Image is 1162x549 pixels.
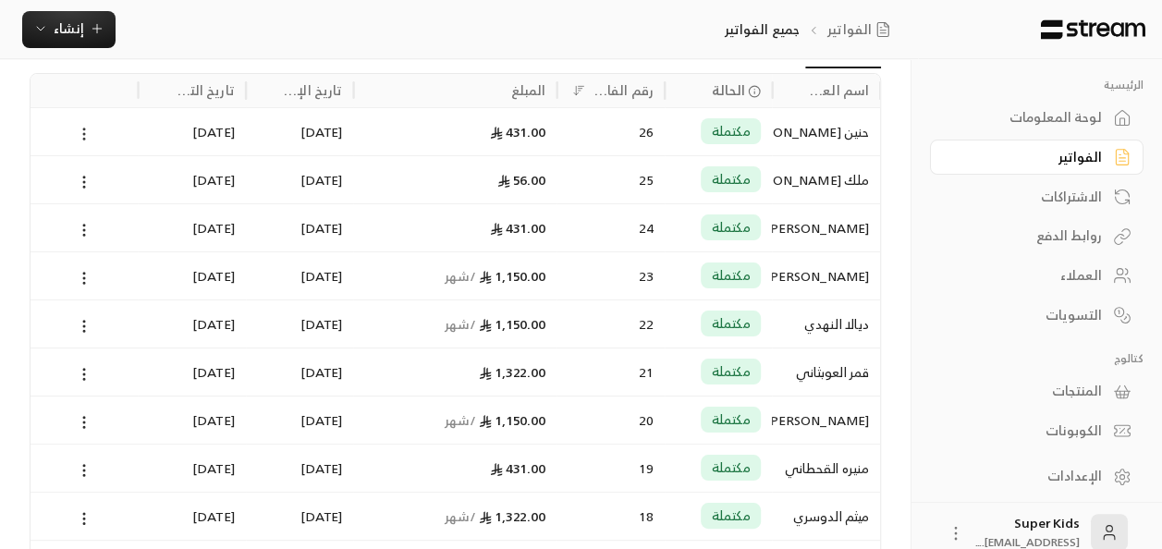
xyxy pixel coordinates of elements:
span: / شهر [445,264,477,287]
span: / شهر [445,312,477,335]
a: الفواتير [827,20,898,39]
div: [DATE] [149,396,235,444]
div: [DATE] [257,108,343,155]
div: تاريخ الإنشاء [281,79,343,102]
div: الكوبونات [953,421,1102,440]
a: لوحة المعلومات [930,100,1144,136]
a: العملاء [930,258,1144,294]
div: تاريخ التحديث [173,79,235,102]
p: كتالوج [930,351,1144,366]
div: المبلغ [511,79,546,102]
div: 22 [568,300,654,348]
div: [DATE] [149,445,235,492]
div: [DATE] [149,252,235,299]
div: [DATE] [149,156,235,203]
a: الاشتراكات [930,178,1144,214]
div: [PERSON_NAME] [783,252,869,299]
span: / شهر [445,505,477,528]
div: العملاء [953,266,1102,285]
span: مكتملة [712,266,751,285]
span: مكتملة [712,122,751,140]
div: 1,150.00 [364,396,545,444]
div: حنين [PERSON_NAME] [783,108,869,155]
span: الحالة [711,80,745,100]
div: لوحة المعلومات [953,108,1102,127]
span: مكتملة [712,458,751,477]
div: 24 [568,204,654,251]
div: [DATE] [257,396,343,444]
div: 19 [568,445,654,492]
div: [DATE] [257,204,343,251]
div: 23 [568,252,654,299]
div: 1,322.00 [364,348,545,396]
nav: breadcrumb [724,20,897,39]
div: المنتجات [953,382,1102,400]
div: 431.00 [364,108,545,155]
div: [PERSON_NAME] [783,396,869,444]
div: [DATE] [149,300,235,348]
div: 1,150.00 [364,300,545,348]
a: الإعدادات [930,458,1144,494]
div: [DATE] [257,252,343,299]
img: Logo [1039,19,1147,40]
a: الكوبونات [930,413,1144,449]
button: Sort [568,79,590,102]
div: [DATE] [149,204,235,251]
div: [DATE] [149,108,235,155]
div: الإعدادات [953,467,1102,485]
span: مكتملة [712,314,751,333]
a: المنتجات [930,373,1144,409]
a: روابط الدفع [930,218,1144,254]
div: [DATE] [257,156,343,203]
div: [DATE] [257,348,343,396]
a: الفواتير [930,140,1144,176]
div: 1,322.00 [364,493,545,540]
div: اسم العميل [807,79,869,102]
div: التسويات [953,306,1102,324]
div: 20 [568,396,654,444]
div: الفواتير [953,148,1102,166]
div: 25 [568,156,654,203]
button: إنشاء [22,11,116,48]
div: ملك [PERSON_NAME] [783,156,869,203]
div: ديالا النهدي [783,300,869,348]
div: الاشتراكات [953,188,1102,206]
div: [DATE] [257,445,343,492]
span: مكتملة [712,218,751,237]
div: 21 [568,348,654,396]
div: 431.00 [364,445,545,492]
div: [DATE] [149,348,235,396]
div: منيره القحطاني [783,445,869,492]
p: الرئيسية [930,78,1144,92]
div: 56.00 [364,156,545,203]
div: [DATE] [257,493,343,540]
div: روابط الدفع [953,226,1102,245]
div: 18 [568,493,654,540]
span: مكتملة [712,170,751,189]
div: [DATE] [149,493,235,540]
span: مكتملة [712,362,751,381]
span: مكتملة [712,410,751,429]
div: [PERSON_NAME] [783,204,869,251]
span: مكتملة [712,506,751,525]
div: قمر العوبثاني [783,348,869,396]
div: ميثم الدوسري [783,493,869,540]
p: جميع الفواتير [724,20,800,39]
span: / شهر [445,409,477,432]
div: رقم الفاتورة [592,79,654,102]
div: 26 [568,108,654,155]
div: 431.00 [364,204,545,251]
span: إنشاء [54,17,84,40]
div: [DATE] [257,300,343,348]
a: التسويات [930,297,1144,333]
div: 1,150.00 [364,252,545,299]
